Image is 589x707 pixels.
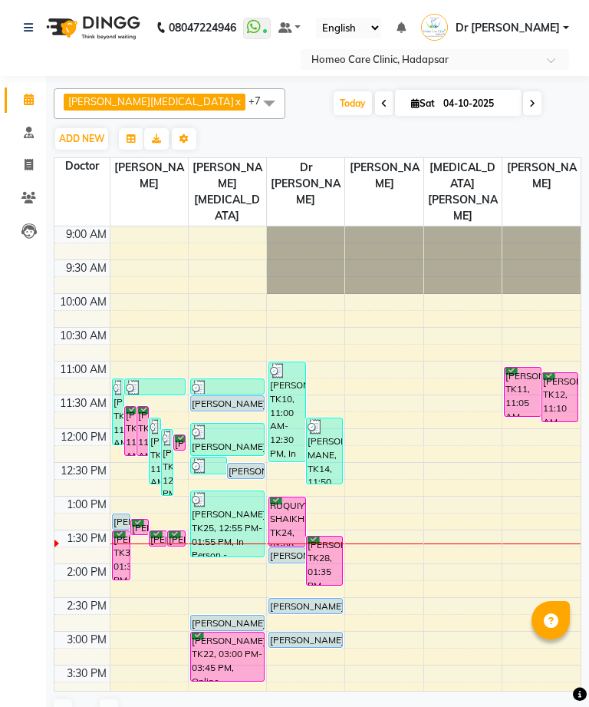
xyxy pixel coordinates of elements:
div: [PERSON_NAME], TK16, 11:15 AM-11:31 AM, Medicine 1,Courier Charges out of City [125,379,186,395]
div: 10:00 AM [57,294,110,310]
div: [PERSON_NAME], TK21, 12:05 PM-12:20 PM, In Person - Follow Up [174,435,185,450]
span: [PERSON_NAME] [502,158,581,193]
div: [PERSON_NAME], TK08, 01:45 PM-02:00 PM, In Person - Follow Up [269,548,304,563]
input: 2025-10-04 [439,92,515,115]
div: [PERSON_NAME], TK06, 11:30 AM-11:45 AM, In Person - Follow Up [191,396,264,411]
div: 2:00 PM [64,564,110,580]
div: 9:30 AM [63,260,110,276]
div: [PERSON_NAME] VND-349, TK23, 12:25 PM-12:41 PM, Medicine,Courier Charges in [GEOGRAPHIC_DATA] [191,458,226,474]
div: [PERSON_NAME], TK02, 01:15 PM-01:30 PM, In Person - Follow Up [113,514,130,529]
div: [PERSON_NAME], TK10, 11:00 AM-12:30 PM, In Person - Follow Up,Medicine,Hydra Facial [269,362,304,461]
span: ADD NEW [59,133,104,144]
div: [PERSON_NAME], TK18, 11:40 AM-12:25 PM, In Person - Consultation [137,407,148,455]
span: [PERSON_NAME][MEDICAL_DATA] [189,158,266,226]
div: Doctor [54,158,110,174]
button: ADD NEW [55,128,108,150]
div: [PERSON_NAME], TK05, 02:45 PM-03:00 PM, Online - Follow Up [191,616,264,630]
a: x [234,95,241,107]
iframe: chat widget [525,646,574,692]
div: [PERSON_NAME] MANE, TK14, 11:50 AM-12:50 PM, In Person - Consultation,Medicine 1 [307,418,342,484]
div: 1:00 PM [64,497,110,513]
div: 3:00 PM [64,632,110,648]
div: 10:30 AM [57,328,110,344]
img: Dr Pooja Doshi [421,14,448,41]
div: [PERSON_NAME], TK04, 12:30 PM-12:45 PM, In Person - Follow Up [228,464,263,478]
div: 11:00 AM [57,362,110,378]
div: 9:00 AM [63,226,110,243]
span: [MEDICAL_DATA][PERSON_NAME] [424,158,502,226]
div: [PERSON_NAME], TK30, 01:30 PM-01:45 PM, In Person - Follow Up [168,531,185,546]
div: [PERSON_NAME], TK22, 03:00 PM-03:45 PM, Online - Consultation [191,633,264,681]
div: [PERSON_NAME], TK26, 12:00 PM-01:00 PM, In Person - Consultation,Medicine 1 [162,430,173,495]
div: 1:30 PM [64,530,110,547]
div: 2:30 PM [64,598,110,614]
div: [DEMOGRAPHIC_DATA] JAGDADE, TK15, 11:15 AM-11:30 AM, Medicine [191,379,264,394]
span: Dr [PERSON_NAME] [267,158,344,210]
span: +7 [248,94,272,107]
div: [PERSON_NAME], TK29, 01:30 PM-01:45 PM, In Person - Follow Up [150,531,166,546]
span: [PERSON_NAME] [110,158,188,193]
span: Today [334,91,372,115]
div: [PERSON_NAME], TK09, 03:00 PM-03:15 PM, Online - Follow Up [269,633,342,647]
span: Sat [407,97,439,109]
div: 12:30 PM [58,463,110,479]
img: logo [39,6,144,49]
div: [PERSON_NAME], TK12, 11:10 AM-11:55 AM, In Person - Consultation [542,373,578,421]
div: [PERSON_NAME], TK17, 11:40 AM-12:25 PM, In Person - Consultation [125,407,136,455]
div: [PERSON_NAME], TK13, 11:15 AM-12:15 PM, In Person - Consultation,Medicine 1 [113,379,123,444]
div: [PERSON_NAME], TK27, 01:20 PM-01:35 PM, In Person - Follow Up [131,520,148,534]
div: [PERSON_NAME], TK31, 01:30 PM-02:15 PM, In Person - Consultation [113,531,130,580]
div: 12:00 PM [58,429,110,445]
div: 11:30 AM [57,395,110,411]
span: [PERSON_NAME] [345,158,423,193]
div: [PERSON_NAME], TK28, 01:35 PM-02:20 PM, In Person - Consultation [307,537,342,585]
div: [PERSON_NAME], TK25, 12:55 PM-01:55 PM, In Person - Consultation,Medicine [191,491,264,557]
div: [PERSON_NAME], TK11, 11:05 AM-11:50 AM, In Person - Consultation [505,368,541,416]
div: [PERSON_NAME], TK19, 11:50 AM-12:50 PM, In Person - Consultation,Medicine 1 [150,418,160,484]
div: RUQUIYYA SHAIKH, TK24, 01:00 PM-01:45 PM, In Person - Consultation [269,497,304,546]
div: [PERSON_NAME], TK20, 11:55 AM-12:25 PM, In Person - Follow Up,Medicine [191,424,264,455]
span: [PERSON_NAME][MEDICAL_DATA] [68,95,234,107]
b: 08047224946 [169,6,236,49]
div: [PERSON_NAME], TK07, 02:30 PM-02:45 PM, In Person - Follow Up [269,599,342,613]
span: Dr [PERSON_NAME] [456,20,560,36]
div: 3:30 PM [64,666,110,682]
